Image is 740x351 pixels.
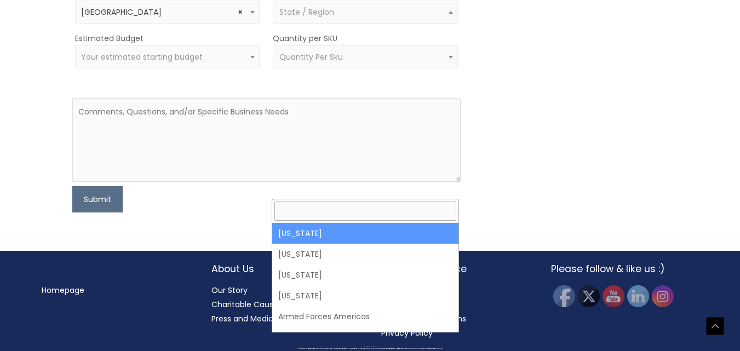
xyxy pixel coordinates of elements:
[81,7,254,18] span: United States
[238,7,243,18] span: Remove all items
[551,262,699,276] h2: Please follow & like us :)
[381,327,433,338] a: Privacy Policy
[211,313,273,324] a: Press and Media
[75,31,144,45] label: Estimated Budget
[553,285,575,307] img: Facebook
[72,186,123,212] button: Submit
[279,51,343,62] span: Quantity Per Sku
[75,1,260,24] span: United States
[211,285,248,296] a: Our Story
[81,51,203,62] span: Your estimated starting budget
[42,283,190,297] nav: Menu
[272,327,458,348] li: Armed Forces Europe
[578,285,600,307] img: Twitter
[272,223,458,244] li: [US_STATE]
[272,264,458,285] li: [US_STATE]
[272,244,458,264] li: [US_STATE]
[211,299,282,310] a: Charitable Causes
[19,348,721,349] div: All material on this Website, including design, text, images, logos and sounds, are owned by Cosm...
[279,7,334,18] span: State / Region
[211,283,359,326] nav: About Us
[272,306,458,327] li: Armed Forces Americas
[19,347,721,348] div: Copyright © 2025
[211,262,359,276] h2: About Us
[42,285,84,296] a: Homepage
[272,285,458,306] li: [US_STATE]
[273,31,337,45] label: Quantity per SKU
